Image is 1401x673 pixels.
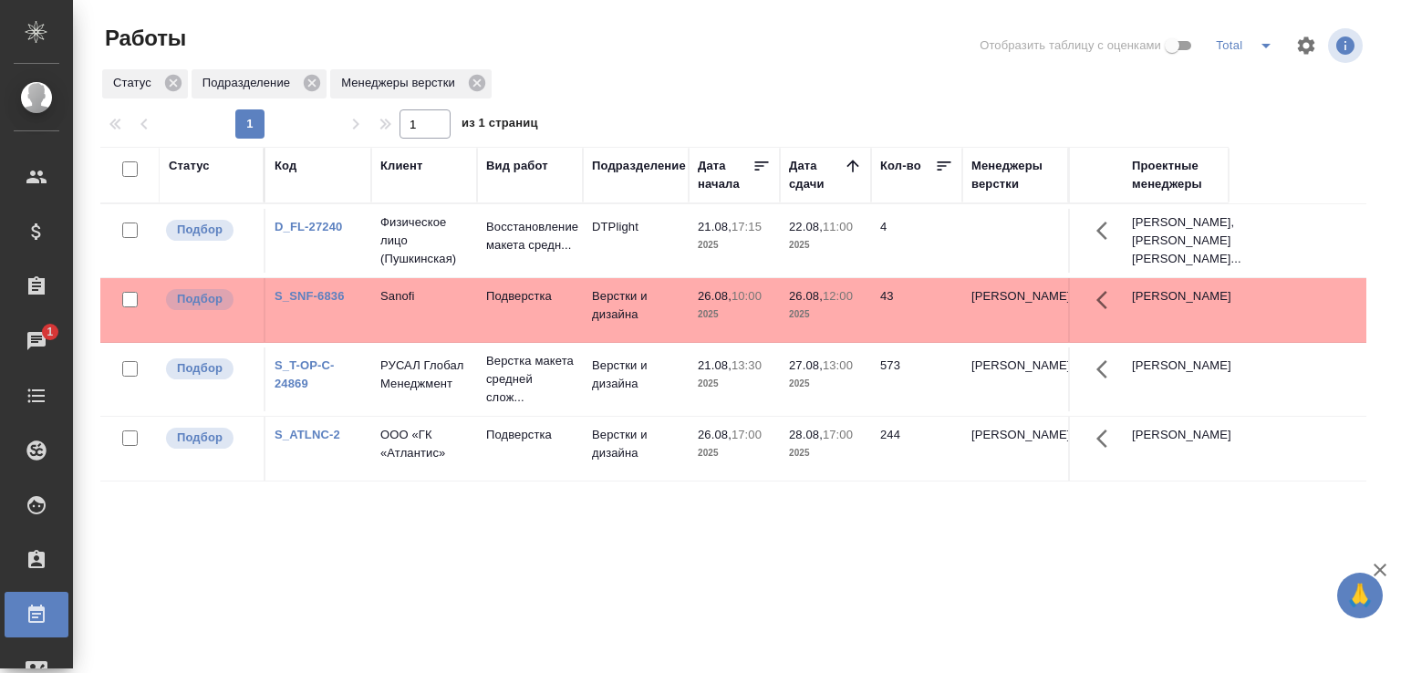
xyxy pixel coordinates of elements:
div: Менеджеры верстки [330,69,492,98]
td: 4 [871,209,962,273]
div: Менеджеры верстки [971,157,1059,193]
button: Здесь прячутся важные кнопки [1085,347,1129,391]
p: 13:30 [732,358,762,372]
div: Код [275,157,296,175]
p: 13:00 [823,358,853,372]
button: Здесь прячутся важные кнопки [1085,209,1129,253]
p: РУСАЛ Глобал Менеджмент [380,357,468,393]
td: Верстки и дизайна [583,347,689,411]
p: 17:15 [732,220,762,233]
p: Подразделение [202,74,296,92]
span: из 1 страниц [462,112,538,139]
span: 🙏 [1344,576,1375,615]
a: S_ATLNC-2 [275,428,340,441]
span: 1 [36,323,64,341]
td: [PERSON_NAME] [1123,417,1229,481]
p: Подбор [177,429,223,447]
a: S_T-OP-C-24869 [275,358,335,390]
p: Статус [113,74,158,92]
p: 27.08, [789,358,823,372]
td: Верстки и дизайна [583,278,689,342]
p: 17:00 [732,428,762,441]
div: Подразделение [192,69,327,98]
div: Вид работ [486,157,548,175]
p: 21.08, [698,358,732,372]
span: Настроить таблицу [1284,24,1328,67]
span: Работы [100,24,186,53]
div: Можно подбирать исполнителей [164,218,254,243]
p: 2025 [789,375,862,393]
div: Клиент [380,157,422,175]
p: Верстка макета средней слож... [486,352,574,407]
p: Восстановление макета средн... [486,218,574,254]
td: 573 [871,347,962,411]
div: Статус [169,157,210,175]
p: 2025 [789,305,862,324]
p: 26.08, [789,289,823,303]
td: 244 [871,417,962,481]
p: Подбор [177,221,223,239]
p: 22.08, [789,220,823,233]
span: Отобразить таблицу с оценками [980,36,1161,55]
p: Менеджеры верстки [341,74,462,92]
div: Можно подбирать исполнителей [164,287,254,312]
p: Физическое лицо (Пушкинская) [380,213,468,268]
p: Подбор [177,359,223,378]
button: 🙏 [1337,573,1383,618]
p: 26.08, [698,289,732,303]
td: 43 [871,278,962,342]
div: Кол-во [880,157,921,175]
p: [PERSON_NAME], [PERSON_NAME] [PERSON_NAME]... [1132,213,1219,268]
p: Sanofi [380,287,468,305]
p: 11:00 [823,220,853,233]
p: 28.08, [789,428,823,441]
p: 2025 [698,375,771,393]
td: DTPlight [583,209,689,273]
div: Можно подбирать исполнителей [164,426,254,450]
p: 21.08, [698,220,732,233]
p: ООО «ГК «Атлантис» [380,426,468,462]
p: 12:00 [823,289,853,303]
div: Проектные менеджеры [1132,157,1219,193]
td: Верстки и дизайна [583,417,689,481]
a: 1 [5,318,68,364]
td: [PERSON_NAME] [1123,278,1229,342]
p: 17:00 [823,428,853,441]
p: Подбор [177,290,223,308]
button: Здесь прячутся важные кнопки [1085,417,1129,461]
span: Посмотреть информацию [1328,28,1366,63]
p: 26.08, [698,428,732,441]
p: 2025 [789,236,862,254]
p: [PERSON_NAME] [971,426,1059,444]
div: Подразделение [592,157,686,175]
p: Подверстка [486,426,574,444]
div: Можно подбирать исполнителей [164,357,254,381]
td: [PERSON_NAME] [1123,347,1229,411]
div: Дата сдачи [789,157,844,193]
p: Подверстка [486,287,574,305]
div: split button [1211,31,1284,60]
p: 2025 [698,444,771,462]
p: 10:00 [732,289,762,303]
a: S_SNF-6836 [275,289,345,303]
p: 2025 [698,236,771,254]
p: 2025 [789,444,862,462]
div: Статус [102,69,188,98]
div: Дата начала [698,157,752,193]
a: D_FL-27240 [275,220,342,233]
p: 2025 [698,305,771,324]
button: Здесь прячутся важные кнопки [1085,278,1129,322]
p: [PERSON_NAME] [971,357,1059,375]
p: [PERSON_NAME] [971,287,1059,305]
